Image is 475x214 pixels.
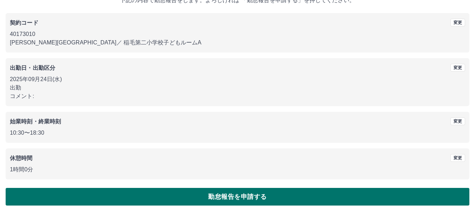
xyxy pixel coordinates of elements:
[10,20,38,26] b: 契約コード
[10,65,55,71] b: 出勤日・出勤区分
[450,64,465,72] button: 変更
[450,154,465,162] button: 変更
[450,117,465,125] button: 変更
[10,165,465,174] p: 1時間0分
[10,38,465,47] p: [PERSON_NAME][GEOGRAPHIC_DATA] ／ 稲毛第二小学校子どもルームA
[10,118,61,124] b: 始業時刻・終業時刻
[10,84,465,92] p: 出勤
[450,19,465,26] button: 変更
[10,75,465,84] p: 2025年09月24日(水)
[6,188,469,206] button: 勤怠報告を申請する
[10,155,33,161] b: 休憩時間
[10,92,465,100] p: コメント:
[10,30,465,38] p: 40173010
[10,129,465,137] p: 10:30 〜 18:30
